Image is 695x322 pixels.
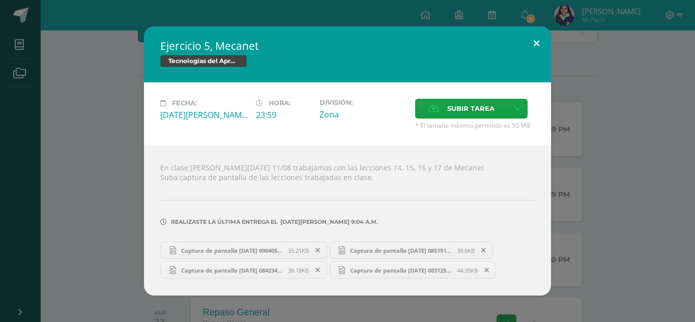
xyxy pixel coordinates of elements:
span: 38.18KB [288,267,309,274]
div: [DATE][PERSON_NAME] [160,109,248,121]
div: 23:59 [256,109,311,121]
span: Remover entrega [309,265,327,276]
a: Captura de pantalla [DATE] 085151.png 39.6KB [330,242,494,259]
div: En clase [PERSON_NAME][DATE] 11/08 trabajamos con las lecciones 14, 15, 16 y 17 de Mecanet Suba c... [144,146,551,296]
span: Remover entrega [475,245,493,256]
span: Remover entrega [478,265,496,276]
span: * El tamaño máximo permitido es 50 MB [415,121,535,130]
span: Captura de pantalla [DATE] 090405.png [176,247,288,254]
span: Captura de pantalla [DATE] 085151.png [345,247,457,254]
a: Captura de pantalla [DATE] 084234.png 38.18KB [160,261,327,279]
a: Captura de pantalla [DATE] 083125.png 44.35KB [330,261,497,279]
span: Tecnologías del Aprendizaje y la Comunicación [160,55,247,67]
span: Subir tarea [447,99,495,118]
button: Close (Esc) [522,26,551,61]
a: Captura de pantalla [DATE] 090405.png 35.21KB [160,242,327,259]
span: Fecha: [172,99,197,107]
div: Zona [320,109,407,120]
span: Captura de pantalla [DATE] 084234.png [176,267,288,274]
span: 44.35KB [457,267,478,274]
span: 35.21KB [288,247,309,254]
span: Captura de pantalla [DATE] 083125.png [345,267,457,274]
span: Hora: [269,99,291,107]
span: Remover entrega [309,245,327,256]
label: División: [320,99,407,106]
h2: Ejercicio 5, Mecanet [160,39,535,53]
span: Realizaste la última entrega el [171,218,278,225]
span: 39.6KB [457,247,475,254]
